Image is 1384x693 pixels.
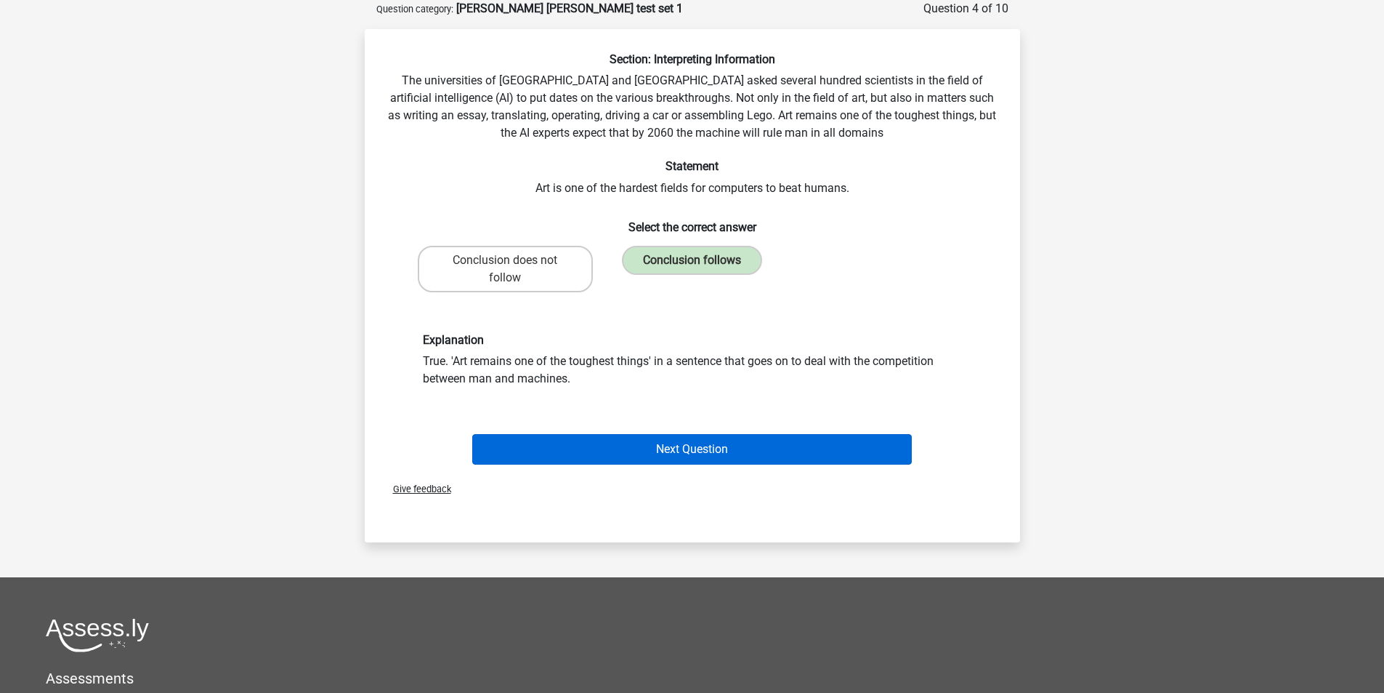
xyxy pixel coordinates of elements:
button: Next Question [472,434,912,465]
img: Assessly logo [46,618,149,652]
label: Conclusion does not follow [418,246,593,292]
h5: Assessments [46,670,1338,687]
h6: Statement [388,159,997,173]
label: Conclusion follows [622,246,762,275]
div: The universities of [GEOGRAPHIC_DATA] and [GEOGRAPHIC_DATA] asked several hundred scientists in t... [371,52,1014,470]
h6: Select the correct answer [388,209,997,234]
h6: Section: Interpreting Information [388,52,997,66]
div: True. 'Art remains one of the toughest things' in a sentence that goes on to deal with the compet... [412,333,973,388]
small: Question category: [376,4,453,15]
h6: Explanation [423,333,962,347]
span: Give feedback [381,484,451,494]
strong: [PERSON_NAME] [PERSON_NAME] test set 1 [456,1,683,15]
